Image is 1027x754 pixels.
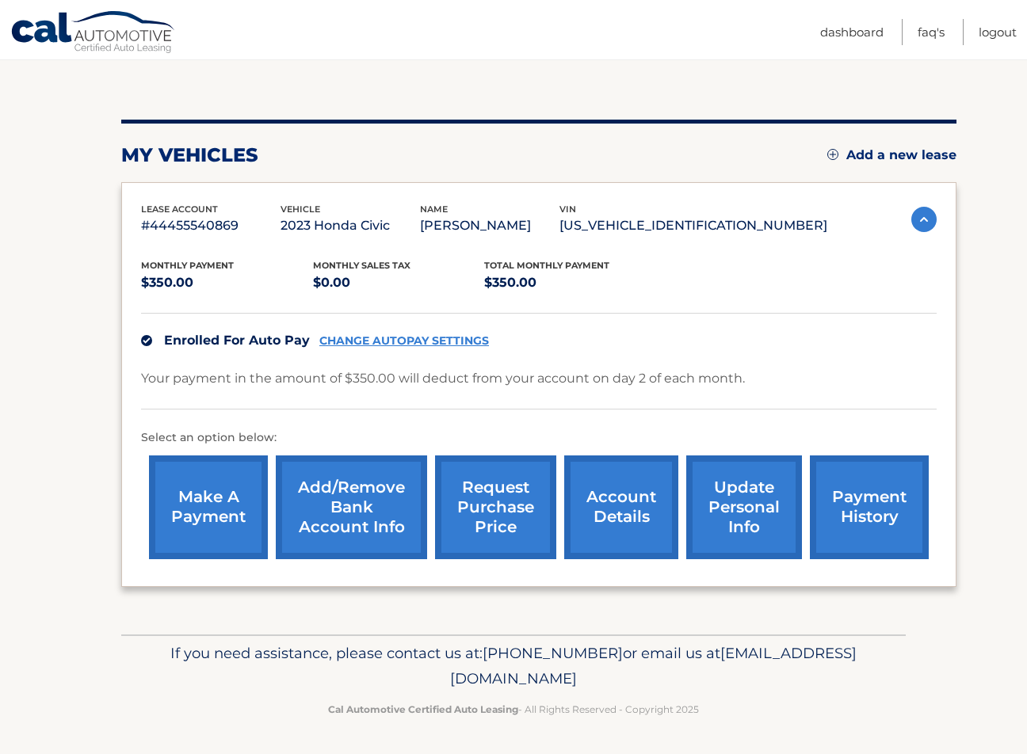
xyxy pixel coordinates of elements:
a: account details [564,455,678,559]
span: Monthly sales Tax [313,260,410,271]
p: $0.00 [313,272,485,294]
h2: my vehicles [121,143,258,167]
span: Monthly Payment [141,260,234,271]
img: check.svg [141,335,152,346]
a: Cal Automotive [10,10,177,56]
p: Select an option below: [141,428,937,447]
p: [PERSON_NAME] [420,215,559,237]
a: make a payment [149,455,268,559]
span: Enrolled For Auto Pay [164,333,310,348]
p: $350.00 [141,272,313,294]
p: #44455540869 [141,215,281,237]
span: name [420,204,448,215]
p: - All Rights Reserved - Copyright 2025 [132,701,895,718]
p: [US_VEHICLE_IDENTIFICATION_NUMBER] [559,215,827,237]
img: accordion-active.svg [911,207,937,232]
a: Add/Remove bank account info [276,455,427,559]
a: payment history [810,455,929,559]
span: Total Monthly Payment [484,260,609,271]
a: Dashboard [820,19,884,45]
a: CHANGE AUTOPAY SETTINGS [319,334,489,348]
a: request purchase price [435,455,556,559]
span: lease account [141,204,218,215]
p: $350.00 [484,272,656,294]
p: Your payment in the amount of $350.00 will deduct from your account on day 2 of each month. [141,367,745,390]
p: 2023 Honda Civic [281,215,420,237]
img: add.svg [827,149,838,160]
strong: Cal Automotive Certified Auto Leasing [328,703,518,715]
span: [PHONE_NUMBER] [483,644,623,662]
a: Add a new lease [827,147,956,163]
a: FAQ's [918,19,945,45]
a: Logout [979,19,1017,45]
a: update personal info [686,455,802,559]
span: vehicle [281,204,320,215]
p: If you need assistance, please contact us at: or email us at [132,641,895,691]
span: vin [559,204,576,215]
